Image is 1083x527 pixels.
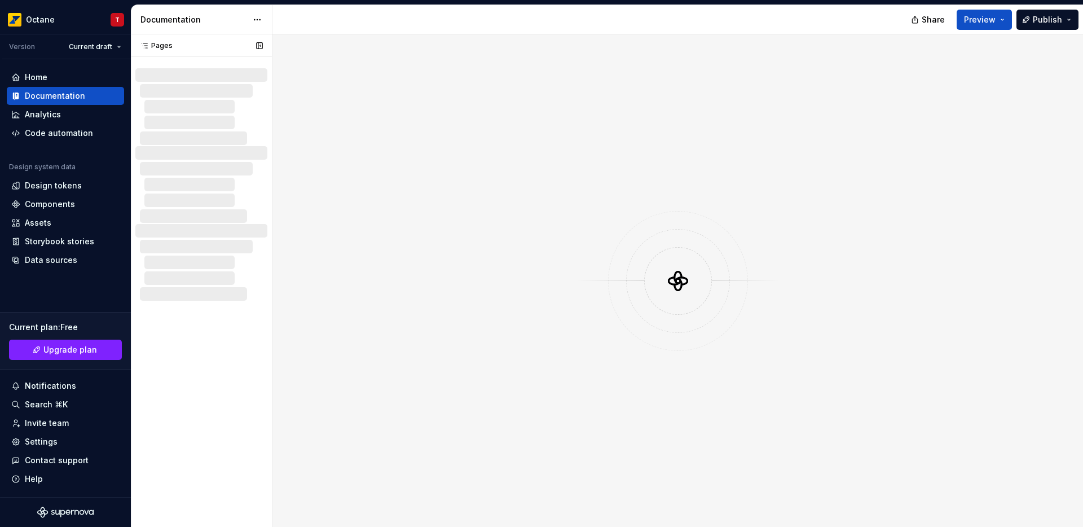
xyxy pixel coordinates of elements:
div: Settings [25,436,58,447]
div: T [115,15,120,24]
div: Pages [135,41,173,50]
div: Version [9,42,35,51]
div: Documentation [140,14,247,25]
span: Publish [1033,14,1062,25]
div: Data sources [25,254,77,266]
button: Help [7,470,124,488]
svg: Supernova Logo [37,507,94,518]
a: Storybook stories [7,232,124,251]
a: Upgrade plan [9,340,122,360]
a: Assets [7,214,124,232]
a: Home [7,68,124,86]
div: Home [25,72,47,83]
div: Documentation [25,90,85,102]
button: Publish [1016,10,1078,30]
span: Preview [964,14,996,25]
span: Upgrade plan [43,344,97,355]
a: Components [7,195,124,213]
span: Current draft [69,42,112,51]
a: Invite team [7,414,124,432]
a: Design tokens [7,177,124,195]
div: Analytics [25,109,61,120]
button: Current draft [64,39,126,55]
button: OctaneT [2,7,129,32]
div: Design tokens [25,180,82,191]
div: Code automation [25,128,93,139]
span: Share [922,14,945,25]
button: Contact support [7,451,124,469]
div: Notifications [25,380,76,392]
div: Search ⌘K [25,399,68,410]
img: e8093afa-4b23-4413-bf51-00cde92dbd3f.png [8,13,21,27]
div: Invite team [25,418,69,429]
div: Storybook stories [25,236,94,247]
div: Octane [26,14,55,25]
a: Settings [7,433,124,451]
div: Assets [25,217,51,229]
button: Share [905,10,952,30]
div: Help [25,473,43,485]
div: Design system data [9,163,76,172]
a: Analytics [7,106,124,124]
a: Code automation [7,124,124,142]
button: Preview [957,10,1012,30]
a: Documentation [7,87,124,105]
button: Notifications [7,377,124,395]
div: Components [25,199,75,210]
div: Contact support [25,455,89,466]
a: Data sources [7,251,124,269]
div: Current plan : Free [9,322,122,333]
button: Search ⌘K [7,396,124,414]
